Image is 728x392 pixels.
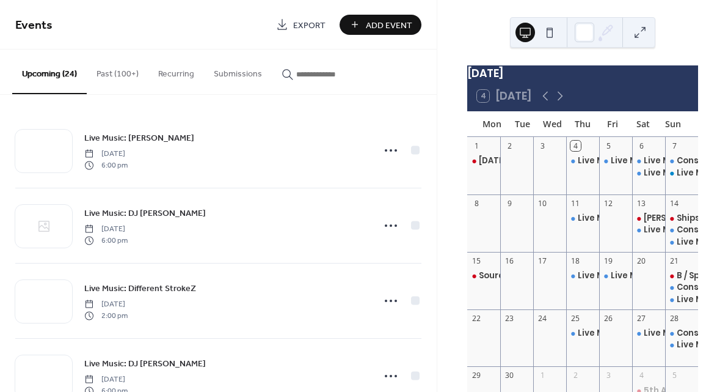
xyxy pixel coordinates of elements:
[84,206,206,220] a: Live Music: DJ [PERSON_NAME]
[566,155,599,166] div: Live Music: Houston Bernard
[293,19,326,32] span: Export
[479,155,560,166] div: [DATE] White Party
[636,371,647,381] div: 4
[148,50,204,93] button: Recurring
[84,207,206,220] span: Live Music: DJ [PERSON_NAME]
[477,111,507,136] div: Mon
[84,299,128,310] span: [DATE]
[570,198,581,209] div: 11
[84,310,128,321] span: 2:00 pm
[669,371,680,381] div: 5
[84,132,194,145] span: Live Music: [PERSON_NAME]
[84,131,194,145] a: Live Music: [PERSON_NAME]
[84,160,128,171] span: 6:00 pm
[471,256,482,266] div: 15
[599,270,632,281] div: Live Music: Band Moe Jurphy
[632,168,665,179] div: Live Music: DJ Ryan Brown
[603,256,614,266] div: 19
[84,224,128,235] span: [DATE]
[504,313,515,324] div: 23
[467,65,698,81] div: [DATE]
[87,50,148,93] button: Past (100+)
[632,155,665,166] div: Live Music: Different StrokeZ
[665,328,698,339] div: Conscious Reggae Band
[12,50,87,94] button: Upcoming (24)
[636,141,647,151] div: 6
[84,358,206,371] span: Live Music: DJ [PERSON_NAME]
[603,198,614,209] div: 12
[603,371,614,381] div: 3
[570,371,581,381] div: 2
[366,19,412,32] span: Add Event
[636,198,647,209] div: 13
[665,237,698,248] div: Live Music: 7 Day Weekend
[537,111,567,136] div: Wed
[537,371,548,381] div: 1
[632,224,665,235] div: Live Music: Overserved Again
[504,141,515,151] div: 2
[84,357,206,371] a: Live Music: DJ [PERSON_NAME]
[566,328,599,339] div: Live Music: Overserved Again
[603,141,614,151] div: 5
[537,256,548,266] div: 17
[84,235,128,246] span: 6:00 pm
[628,111,658,136] div: Sat
[566,213,599,224] div: Live Music: Spencer Singer
[578,328,705,339] div: Live Music: Overserved Again
[632,213,665,224] div: Battista Bootcamp 02: Boston's Biggest Summer Fitness Event Series
[508,111,537,136] div: Tue
[570,141,581,151] div: 4
[84,149,128,160] span: [DATE]
[665,168,698,179] div: Live Music: Weekend Alibi
[578,270,694,281] div: Live Music: [PERSON_NAME]
[665,339,698,350] div: Live Music: The Beat Drops
[467,270,500,281] div: Source Method Presents Do Not Disturb: Modern Mindful Pop-Up Series
[537,198,548,209] div: 10
[504,256,515,266] div: 16
[467,155,500,166] div: Labor Day White Party
[669,198,680,209] div: 14
[669,141,680,151] div: 7
[84,283,196,295] span: Live Music: Different StrokeZ
[471,313,482,324] div: 22
[665,294,698,305] div: Live Music: Legends of Summer
[665,213,698,224] div: Ships & Shops: Harry and Lou's Vintage Market
[471,198,482,209] div: 8
[636,313,647,324] div: 27
[570,313,581,324] div: 25
[204,50,272,93] button: Submissions
[267,15,335,35] a: Export
[504,198,515,209] div: 9
[471,141,482,151] div: 1
[570,256,581,266] div: 18
[84,281,196,295] a: Live Music: Different StrokeZ
[578,213,694,224] div: Live Music: [PERSON_NAME]
[669,256,680,266] div: 21
[504,371,515,381] div: 30
[665,155,698,166] div: Conscious Reggae Band
[537,313,548,324] div: 24
[636,256,647,266] div: 20
[567,111,597,136] div: Thu
[658,111,688,136] div: Sun
[578,155,694,166] div: Live Music: [PERSON_NAME]
[599,155,632,166] div: Live Music: DJ Mark Sousa
[471,371,482,381] div: 29
[603,313,614,324] div: 26
[15,13,53,37] span: Events
[632,328,665,339] div: Live Music: Eli Cash Band
[669,313,680,324] div: 28
[665,270,698,281] div: B / Spoke Fitness Takeover
[665,224,698,235] div: Conscious Reggae Band
[537,141,548,151] div: 3
[84,374,128,385] span: [DATE]
[566,270,599,281] div: Live Music: Chris Ballerini
[598,111,628,136] div: Fri
[340,15,421,35] button: Add Event
[665,282,698,293] div: Conscious Reggae Band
